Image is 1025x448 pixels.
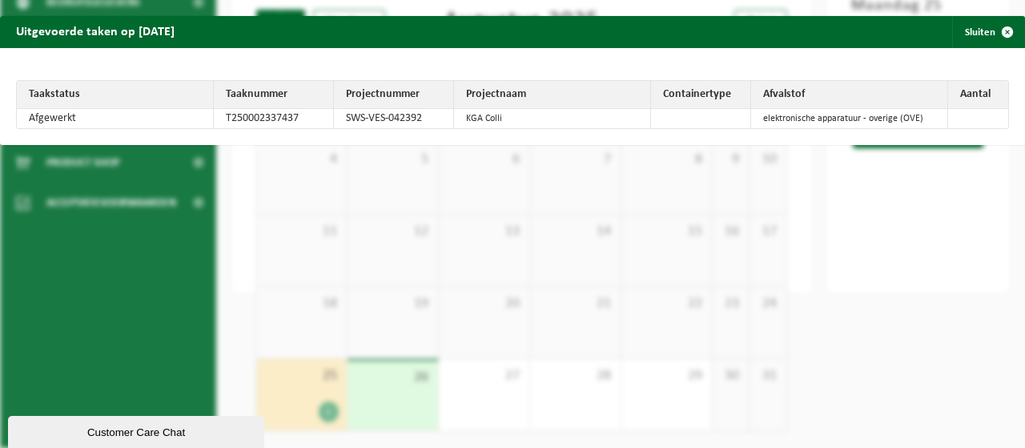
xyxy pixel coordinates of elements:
[751,109,948,128] td: elektronische apparatuur - overige (OVE)
[454,109,651,128] td: KGA Colli
[751,81,948,109] th: Afvalstof
[17,81,214,109] th: Taakstatus
[17,109,214,128] td: Afgewerkt
[948,81,1008,109] th: Aantal
[952,16,1023,48] button: Sluiten
[334,81,454,109] th: Projectnummer
[8,413,267,448] iframe: chat widget
[651,81,751,109] th: Containertype
[214,81,334,109] th: Taaknummer
[214,109,334,128] td: T250002337437
[334,109,454,128] td: SWS-VES-042392
[454,81,651,109] th: Projectnaam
